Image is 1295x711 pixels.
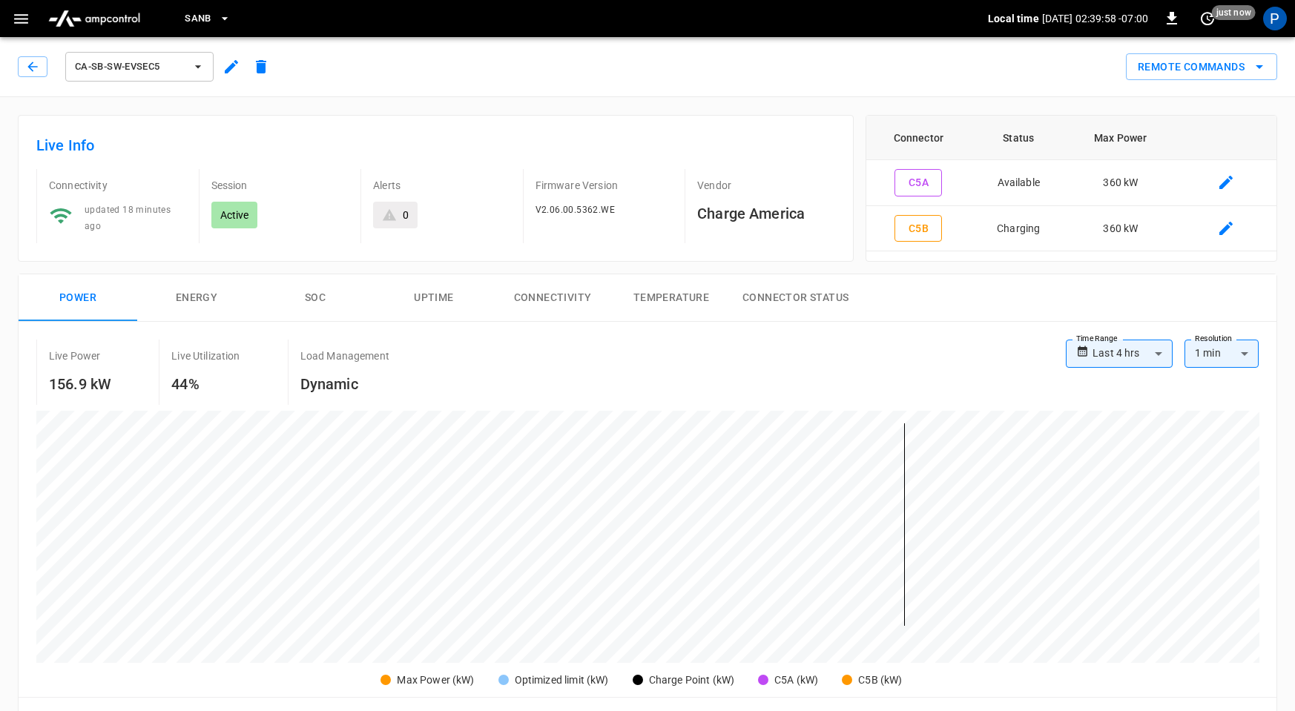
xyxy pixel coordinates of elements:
[171,348,240,363] p: Live Utilization
[894,169,942,196] button: C5A
[403,208,409,222] div: 0
[220,208,249,222] p: Active
[866,116,1276,251] table: connector table
[894,215,942,242] button: C5B
[697,202,835,225] h6: Charge America
[49,372,111,396] h6: 156.9 kW
[1196,7,1219,30] button: set refresh interval
[300,372,389,396] h6: Dynamic
[375,274,493,322] button: Uptime
[988,11,1039,26] p: Local time
[731,274,860,322] button: Connector Status
[397,672,474,688] div: Max Power (kW)
[65,52,214,82] button: ca-sb-sw-evseC5
[649,672,735,688] div: Charge Point (kW)
[1126,53,1277,81] button: Remote Commands
[858,672,902,688] div: C5B (kW)
[1093,340,1173,368] div: Last 4 hrs
[1126,53,1277,81] div: remote commands options
[185,10,211,27] span: SanB
[971,160,1066,206] td: Available
[171,372,240,396] h6: 44%
[75,59,185,76] span: ca-sb-sw-evseC5
[1066,116,1175,160] th: Max Power
[1042,11,1148,26] p: [DATE] 02:39:58 -07:00
[1263,7,1287,30] div: profile-icon
[1076,333,1118,345] label: Time Range
[971,206,1066,252] td: Charging
[36,133,835,157] h6: Live Info
[697,178,835,193] p: Vendor
[1212,5,1256,20] span: just now
[774,672,818,688] div: C5A (kW)
[1195,333,1232,345] label: Resolution
[300,348,389,363] p: Load Management
[493,274,612,322] button: Connectivity
[1184,340,1259,368] div: 1 min
[971,116,1066,160] th: Status
[49,178,187,193] p: Connectivity
[515,672,609,688] div: Optimized limit (kW)
[256,274,375,322] button: SOC
[19,274,137,322] button: Power
[1066,160,1175,206] td: 360 kW
[85,205,171,231] span: updated 18 minutes ago
[49,348,101,363] p: Live Power
[373,178,511,193] p: Alerts
[42,4,146,33] img: ampcontrol.io logo
[137,274,256,322] button: Energy
[1066,206,1175,252] td: 360 kW
[536,205,615,215] span: V2.06.00.5362.WE
[211,178,349,193] p: Session
[612,274,731,322] button: Temperature
[536,178,673,193] p: Firmware Version
[179,4,237,33] button: SanB
[866,116,971,160] th: Connector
